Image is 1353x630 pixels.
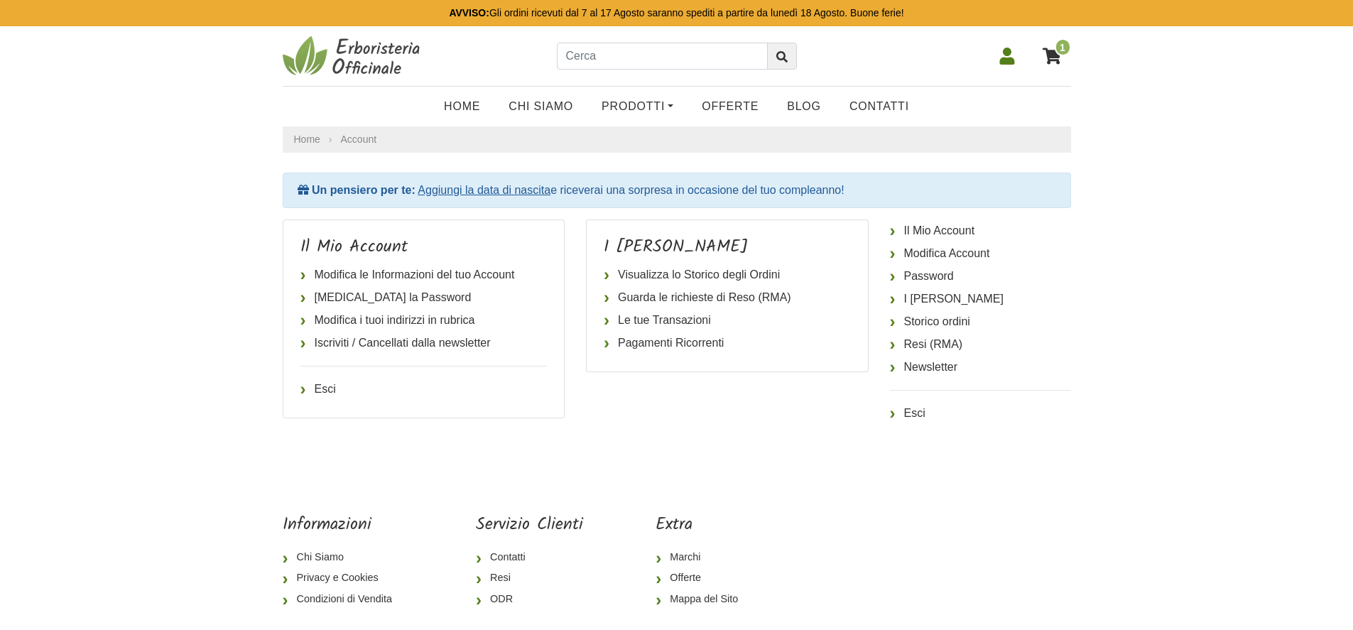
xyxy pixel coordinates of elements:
input: Cerca [557,43,768,70]
a: Marchi [656,547,749,568]
a: Chi Siamo [283,547,403,568]
a: Modifica i tuoi indirizzi in rubrica [300,309,548,332]
a: Le tue Transazioni [604,309,851,332]
a: Resi (RMA) [890,333,1071,356]
h5: Extra [656,515,749,536]
a: Prodotti [587,92,688,121]
h5: Servizio Clienti [476,515,583,536]
a: Account [341,134,377,145]
div: e riceverai una sorpresa in occasione del tuo compleanno! [283,173,1071,208]
a: Iscriviti / Cancellati dalla newsletter [300,332,548,354]
a: Esci [300,378,548,401]
iframe: fb:page Facebook Social Plugin [822,515,1070,565]
a: Il Mio Account [890,219,1071,242]
a: Blog [773,92,835,121]
a: Home [294,132,320,147]
a: Esci [890,402,1071,425]
a: Guarda le richieste di Reso (RMA) [604,286,851,309]
a: Newsletter [890,356,1071,379]
a: Chi Siamo [494,92,587,121]
a: Aggiungi la data di nascita [418,184,550,196]
a: Password [890,265,1071,288]
img: Erboristeria Officinale [283,35,425,77]
strong: Un pensiero per te: [312,184,415,196]
a: Storico ordini [890,310,1071,333]
a: Contatti [476,547,583,568]
p: Gli ordini ricevuti dal 7 al 17 Agosto saranno spediti a partire da lunedì 18 Agosto. Buone ferie! [449,6,903,21]
a: Resi [476,567,583,589]
a: Pagamenti Ricorrenti [604,332,851,354]
a: I [PERSON_NAME] [890,288,1071,310]
a: Privacy e Cookies [283,567,403,589]
a: Mappa del Sito [656,589,749,610]
a: Modifica le Informazioni del tuo Account [300,264,548,286]
a: Contatti [835,92,923,121]
h4: I [PERSON_NAME] [604,237,851,258]
h4: Il Mio Account [300,237,548,258]
a: Modifica Account [890,242,1071,265]
a: [MEDICAL_DATA] la Password [300,286,548,309]
nav: breadcrumb [283,126,1071,153]
a: Offerte [656,567,749,589]
b: AVVISO: [449,7,489,18]
span: 1 [1055,38,1071,56]
a: OFFERTE [688,92,773,121]
h5: Informazioni [283,515,403,536]
a: Visualizza lo Storico degli Ordini [604,264,851,286]
a: ODR [476,589,583,610]
a: Home [430,92,494,121]
a: 1 [1036,38,1071,74]
a: Condizioni di Vendita [283,589,403,610]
